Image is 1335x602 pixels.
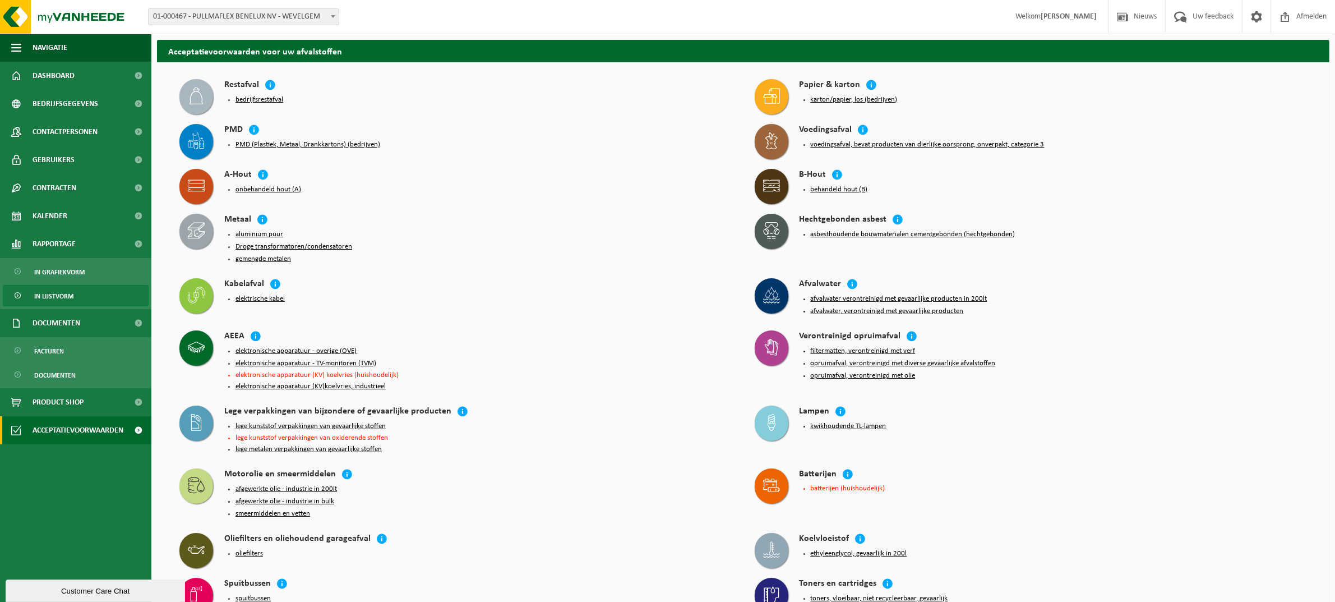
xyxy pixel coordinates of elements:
[235,434,732,442] li: lege kunststof verpakkingen van oxiderende stoffen
[800,578,877,591] h4: Toners en cartridges
[235,295,285,304] button: elektrische kabel
[33,416,123,444] span: Acceptatievoorwaarden
[34,286,73,307] span: In lijstvorm
[800,79,861,92] h4: Papier & karton
[34,365,76,386] span: Documenten
[235,347,357,356] button: elektronische apparatuur - overige (OVE)
[148,8,339,25] span: 01-000467 - PULLMAFLEX BENELUX NV - WEVELGEM
[224,124,243,137] h4: PMD
[224,278,264,291] h4: Kabelafval
[235,549,263,558] button: oliefilters
[235,185,301,194] button: onbehandeld hout (A)
[224,214,251,227] h4: Metaal
[33,62,75,90] span: Dashboard
[811,485,1308,492] li: batterijen (huishoudelijk)
[34,341,64,362] span: Facturen
[235,230,283,239] button: aluminium puur
[224,533,371,546] h4: Oliefilters en oliehoudend garageafval
[811,307,964,316] button: afvalwater, verontreinigd met gevaarlijke producten
[235,485,337,494] button: afgewerkte olie - industrie in 200lt
[811,371,916,380] button: opruimafval, verontreinigd met olie
[811,140,1045,149] button: voedingsafval, bevat producten van dierlijke oorsprong, onverpakt, categorie 3
[811,549,907,558] button: ethyleenglycol, gevaarlijk in 200l
[800,330,901,343] h4: Verontreinigd opruimafval
[33,34,67,62] span: Navigatie
[235,242,352,251] button: Droge transformatoren/condensatoren
[224,330,244,343] h4: AEEA
[235,359,376,368] button: elektronische apparatuur - TV-monitoren (TVM)
[157,40,1329,62] h2: Acceptatievoorwaarden voor uw afvalstoffen
[811,95,898,104] button: karton/papier, los (bedrijven)
[33,309,80,337] span: Documenten
[800,214,887,227] h4: Hechtgebonden asbest
[235,509,310,518] button: smeermiddelen en vetten
[33,90,98,118] span: Bedrijfsgegevens
[6,577,187,602] iframe: chat widget
[800,406,830,419] h4: Lampen
[1041,12,1097,21] strong: [PERSON_NAME]
[33,174,76,202] span: Contracten
[33,146,75,174] span: Gebruikers
[800,468,837,481] h4: Batterijen
[811,422,886,431] button: kwikhoudende TL-lampen
[811,347,916,356] button: filtermatten, verontreinigd met verf
[235,95,283,104] button: bedrijfsrestafval
[800,169,826,182] h4: B-Hout
[3,285,149,306] a: In lijstvorm
[33,118,98,146] span: Contactpersonen
[811,230,1015,239] button: asbesthoudende bouwmaterialen cementgebonden (hechtgebonden)
[811,359,996,368] button: opruimafval, verontreinigd met diverse gevaarlijke afvalstoffen
[235,422,386,431] button: lege kunststof verpakkingen van gevaarlijke stoffen
[800,533,849,546] h4: Koelvloeistof
[224,468,336,481] h4: Motorolie en smeermiddelen
[235,497,334,506] button: afgewerkte olie - industrie in bulk
[811,295,987,304] button: afvalwater verontreinigd met gevaarlijke producten in 200lt
[800,278,842,291] h4: Afvalwater
[3,261,149,282] a: In grafiekvorm
[33,202,67,230] span: Kalender
[34,261,85,283] span: In grafiekvorm
[235,382,386,391] button: elektronische apparatuur (KV)koelvries, industrieel
[33,388,84,416] span: Product Shop
[235,445,382,454] button: lege metalen verpakkingen van gevaarlijke stoffen
[224,169,252,182] h4: A-Hout
[811,185,868,194] button: behandeld hout (B)
[235,140,380,149] button: PMD (Plastiek, Metaal, Drankkartons) (bedrijven)
[149,9,339,25] span: 01-000467 - PULLMAFLEX BENELUX NV - WEVELGEM
[235,255,291,264] button: gemengde metalen
[224,79,259,92] h4: Restafval
[3,364,149,385] a: Documenten
[800,124,852,137] h4: Voedingsafval
[235,371,732,379] li: elektronische apparatuur (KV) koelvries (huishoudelijk)
[3,340,149,361] a: Facturen
[224,406,451,419] h4: Lege verpakkingen van bijzondere of gevaarlijke producten
[33,230,76,258] span: Rapportage
[224,578,271,591] h4: Spuitbussen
